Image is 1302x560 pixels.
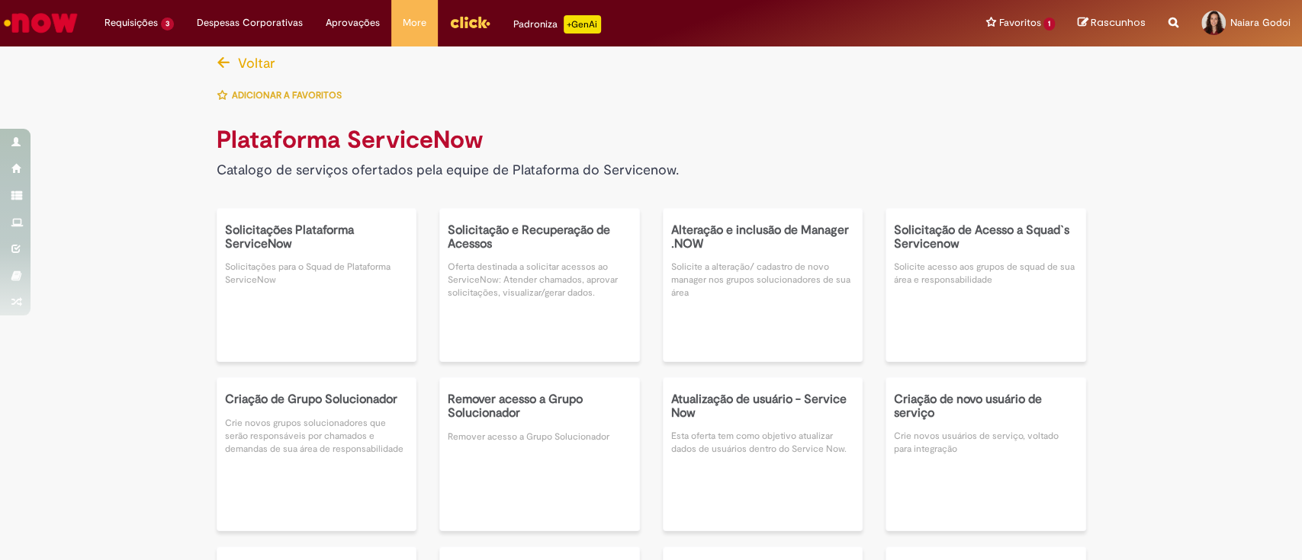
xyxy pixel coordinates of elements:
a: Solicitação de Acesso a Squad`s Servicenow Solicite acesso aos grupos de squad de sua área e resp... [886,208,1086,362]
span: Naiara Godoi [1230,16,1291,29]
img: ServiceNow [2,8,80,38]
h5: Solicitações Plataforma ServiceNow [225,224,409,251]
p: Solicitações para o Squad de Plataforma ServiceNow [225,261,409,286]
div: Padroniza [513,15,601,34]
h5: Criação de novo usuário de serviço [894,393,1078,420]
h5: Solicitação de Acesso a Squad`s Servicenow [894,224,1078,251]
span: 1 [1043,18,1055,30]
a: Rascunhos [1078,16,1146,30]
p: +GenAi [564,15,601,34]
p: Crie novos usuários de serviço, voltado para integração [894,430,1078,456]
a: Atualização de usuário - Service Now Esta oferta tem como objetivo atualizar dados de usuários de... [663,377,863,531]
span: Favoritos [998,15,1040,30]
a: Remover acesso a Grupo Solucionador Remover acesso a Grupo Solucionador [439,377,640,531]
span: Aprovações [326,15,380,30]
h5: Alteração e inclusão de Manager .NOW [671,224,855,251]
p: Esta oferta tem como objetivo atualizar dados de usuários dentro do Service Now. [671,430,855,456]
span: Despesas Corporativas [197,15,303,30]
a: Solicitação e Recuperação de Acessos Oferta destinada a solicitar acessos ao ServiceNow: Atender ... [439,208,640,362]
p: Remover acesso a Grupo Solucionador [448,430,632,443]
span: 3 [161,18,174,30]
button: Voltar [217,47,284,79]
span: Voltar [238,54,275,72]
a: Alteração e inclusão de Manager .NOW Solicite a alteração/ cadastro de novo manager nos grupos so... [663,208,863,362]
span: More [403,15,426,30]
h1: Plataforma ServiceNow [217,126,1086,155]
span: Rascunhos [1091,15,1146,30]
h5: Atualização de usuário - Service Now [671,393,855,420]
h5: Solicitação e Recuperação de Acessos [448,224,632,251]
button: Adicionar a Favoritos [217,79,350,111]
img: click_logo_yellow_360x200.png [449,11,490,34]
h5: Remover acesso a Grupo Solucionador [448,393,632,420]
a: Solicitações Plataforma ServiceNow Solicitações para o Squad de Plataforma ServiceNow [217,208,417,362]
span: Adicionar a Favoritos [232,89,342,101]
a: Criação de novo usuário de serviço Crie novos usuários de serviço, voltado para integração [886,377,1086,531]
p: Crie novos grupos solucionadores que serão responsáveis por chamados e demandas de sua área de re... [225,417,409,456]
h4: Catalogo de serviços ofertados pela equipe de Plataforma do Servicenow. [217,163,1086,178]
p: Solicite acesso aos grupos de squad de sua área e responsabilidade [894,261,1078,286]
p: Oferta destinada a solicitar acessos ao ServiceNow: Atender chamados, aprovar solicitações, visua... [448,261,632,299]
h5: Criação de Grupo Solucionador [225,393,409,407]
p: Solicite a alteração/ cadastro de novo manager nos grupos solucionadores de sua área [671,261,855,299]
a: Criação de Grupo Solucionador Crie novos grupos solucionadores que serão responsáveis por chamado... [217,377,417,531]
span: Requisições [104,15,158,30]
